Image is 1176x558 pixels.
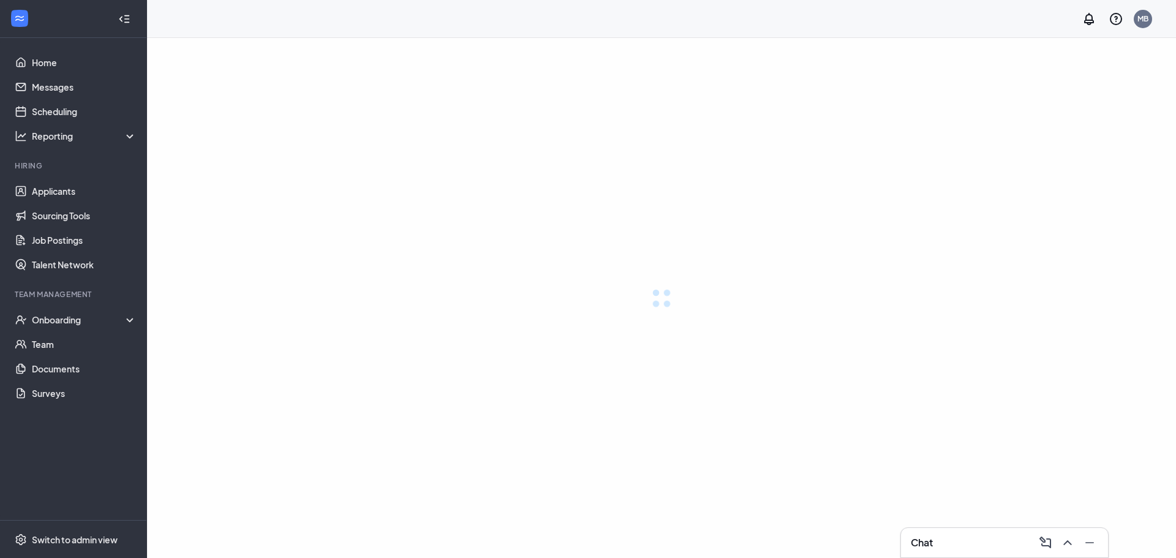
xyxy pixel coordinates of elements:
[32,381,137,405] a: Surveys
[1082,535,1097,550] svg: Minimize
[118,13,130,25] svg: Collapse
[1082,12,1096,26] svg: Notifications
[911,536,933,549] h3: Chat
[32,203,137,228] a: Sourcing Tools
[32,228,137,252] a: Job Postings
[32,179,137,203] a: Applicants
[32,252,137,277] a: Talent Network
[32,356,137,381] a: Documents
[1137,13,1148,24] div: MB
[32,314,137,326] div: Onboarding
[1038,535,1053,550] svg: ComposeMessage
[15,314,27,326] svg: UserCheck
[15,289,134,300] div: Team Management
[1079,533,1098,552] button: Minimize
[32,99,137,124] a: Scheduling
[15,160,134,171] div: Hiring
[1057,533,1076,552] button: ChevronUp
[1060,535,1075,550] svg: ChevronUp
[32,50,137,75] a: Home
[32,130,137,142] div: Reporting
[1035,533,1054,552] button: ComposeMessage
[15,533,27,546] svg: Settings
[13,12,26,25] svg: WorkstreamLogo
[1109,12,1123,26] svg: QuestionInfo
[15,130,27,142] svg: Analysis
[32,75,137,99] a: Messages
[32,533,118,546] div: Switch to admin view
[32,332,137,356] a: Team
